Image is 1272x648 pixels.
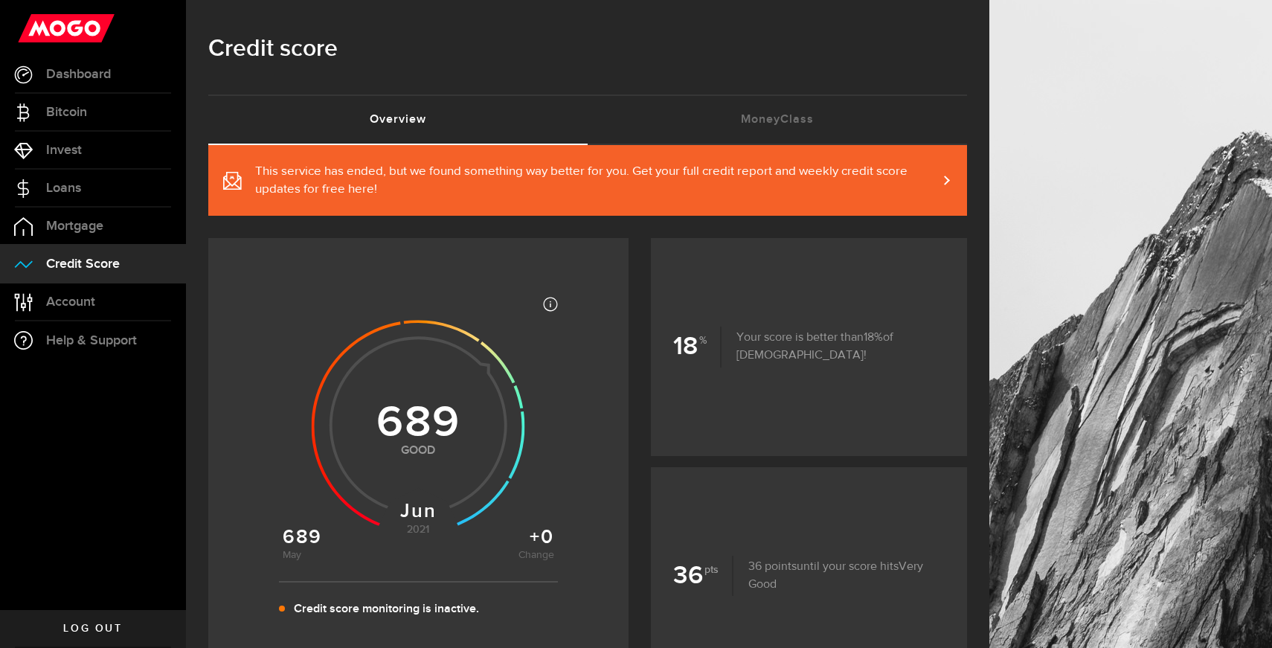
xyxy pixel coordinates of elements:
p: Credit score monitoring is inactive. [294,600,479,618]
span: Bitcoin [46,106,87,119]
ul: Tabs Navigation [208,94,967,145]
p: Your score is better than of [DEMOGRAPHIC_DATA]! [722,329,945,365]
span: Invest [46,144,82,157]
h1: Credit score [208,30,967,68]
span: This service has ended, but we found something way better for you. Get your full credit report an... [255,163,937,199]
span: 36 points [748,561,797,573]
a: MoneyClass [588,96,967,144]
a: This service has ended, but we found something way better for you. Get your full credit report an... [208,145,967,216]
b: 18 [673,327,722,367]
span: Credit Score [46,257,120,271]
span: Loans [46,182,81,195]
button: Open LiveChat chat widget [12,6,57,51]
a: Overview [208,96,588,144]
p: until your score hits [733,558,945,594]
span: Log out [63,623,122,634]
span: Account [46,295,95,309]
span: Dashboard [46,68,111,81]
b: 36 [673,556,733,596]
span: Mortgage [46,219,103,233]
span: Help & Support [46,334,137,347]
span: 18 [864,332,883,344]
